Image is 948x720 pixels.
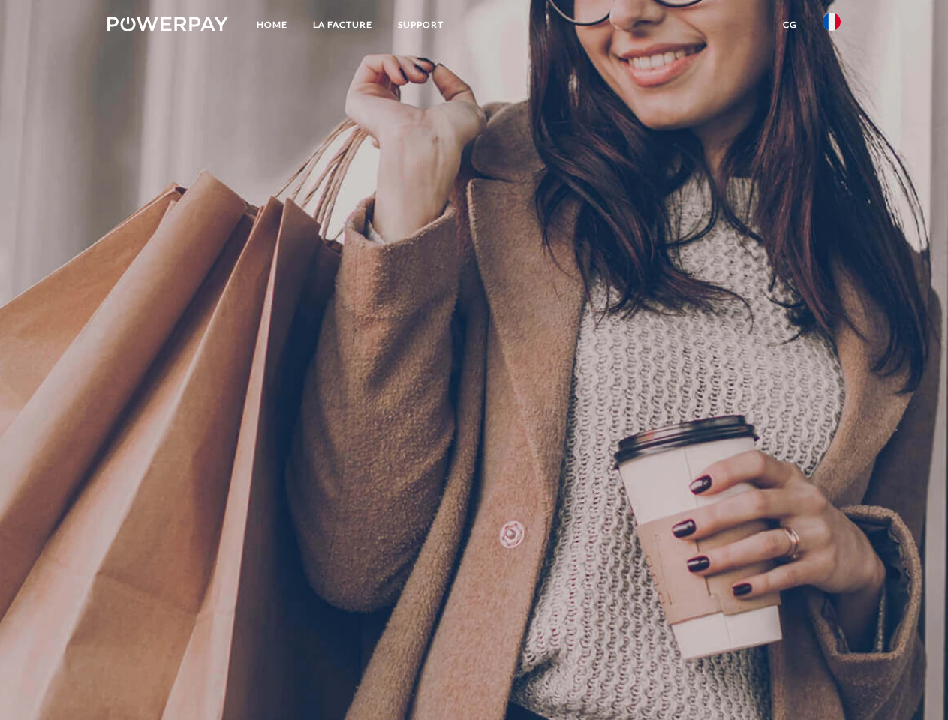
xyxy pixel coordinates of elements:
[107,16,228,31] img: logo-powerpay-white.svg
[770,11,810,38] a: CG
[385,11,456,38] a: Support
[823,13,841,31] img: fr
[300,11,385,38] a: LA FACTURE
[244,11,300,38] a: Home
